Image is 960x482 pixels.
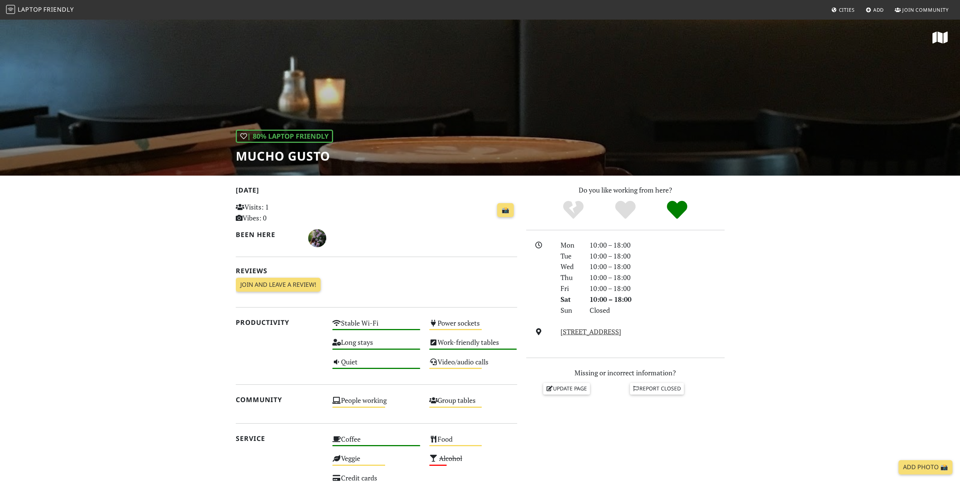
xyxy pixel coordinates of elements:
span: Cities [839,6,855,13]
div: Coffee [328,433,425,452]
div: Fri [556,283,585,294]
div: Veggie [328,452,425,471]
div: Long stays [328,336,425,355]
h2: Service [236,435,324,442]
a: Add Photo 📸 [899,460,952,474]
div: Work-friendly tables [425,336,522,355]
a: Add [863,3,887,17]
div: Definitely! [651,200,703,220]
h2: Productivity [236,318,324,326]
a: Report closed [630,383,684,394]
div: No [547,200,599,220]
div: Sun [556,305,585,316]
div: Sat [556,294,585,305]
h2: Been here [236,231,300,239]
p: Missing or incorrect information? [526,367,725,378]
span: Friendly [43,5,74,14]
h2: [DATE] [236,186,517,197]
div: 10:00 – 18:00 [585,240,729,251]
div: 10:00 – 18:00 [585,251,729,262]
a: Join Community [892,3,952,17]
a: 📸 [497,203,514,217]
div: Tue [556,251,585,262]
div: | 80% Laptop Friendly [236,130,333,143]
div: People working [328,394,425,413]
img: LaptopFriendly [6,5,15,14]
div: 10:00 – 18:00 [585,261,729,272]
div: Mon [556,240,585,251]
div: Stable Wi-Fi [328,317,425,336]
a: Cities [828,3,858,17]
a: [STREET_ADDRESS] [561,327,621,336]
p: Visits: 1 Vibes: 0 [236,202,324,223]
a: Join and leave a review! [236,278,321,292]
div: Thu [556,272,585,283]
div: 10:00 – 18:00 [585,272,729,283]
div: Group tables [425,394,522,413]
span: Olesia Nikulina [308,233,326,242]
div: Quiet [328,356,425,375]
div: Power sockets [425,317,522,336]
img: 1874-olesia.jpg [308,229,326,247]
div: Closed [585,305,729,316]
h2: Community [236,396,324,404]
span: Join Community [902,6,949,13]
div: Wed [556,261,585,272]
span: Laptop [18,5,42,14]
div: 10:00 – 18:00 [585,283,729,294]
div: Video/audio calls [425,356,522,375]
div: Food [425,433,522,452]
s: Alcohol [439,454,462,463]
a: Update page [543,383,590,394]
div: 10:00 – 18:00 [585,294,729,305]
span: Add [873,6,884,13]
a: LaptopFriendly LaptopFriendly [6,3,74,17]
h2: Reviews [236,267,517,275]
p: Do you like working from here? [526,185,725,196]
h1: Mucho Gusto [236,149,333,163]
div: Yes [599,200,651,220]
